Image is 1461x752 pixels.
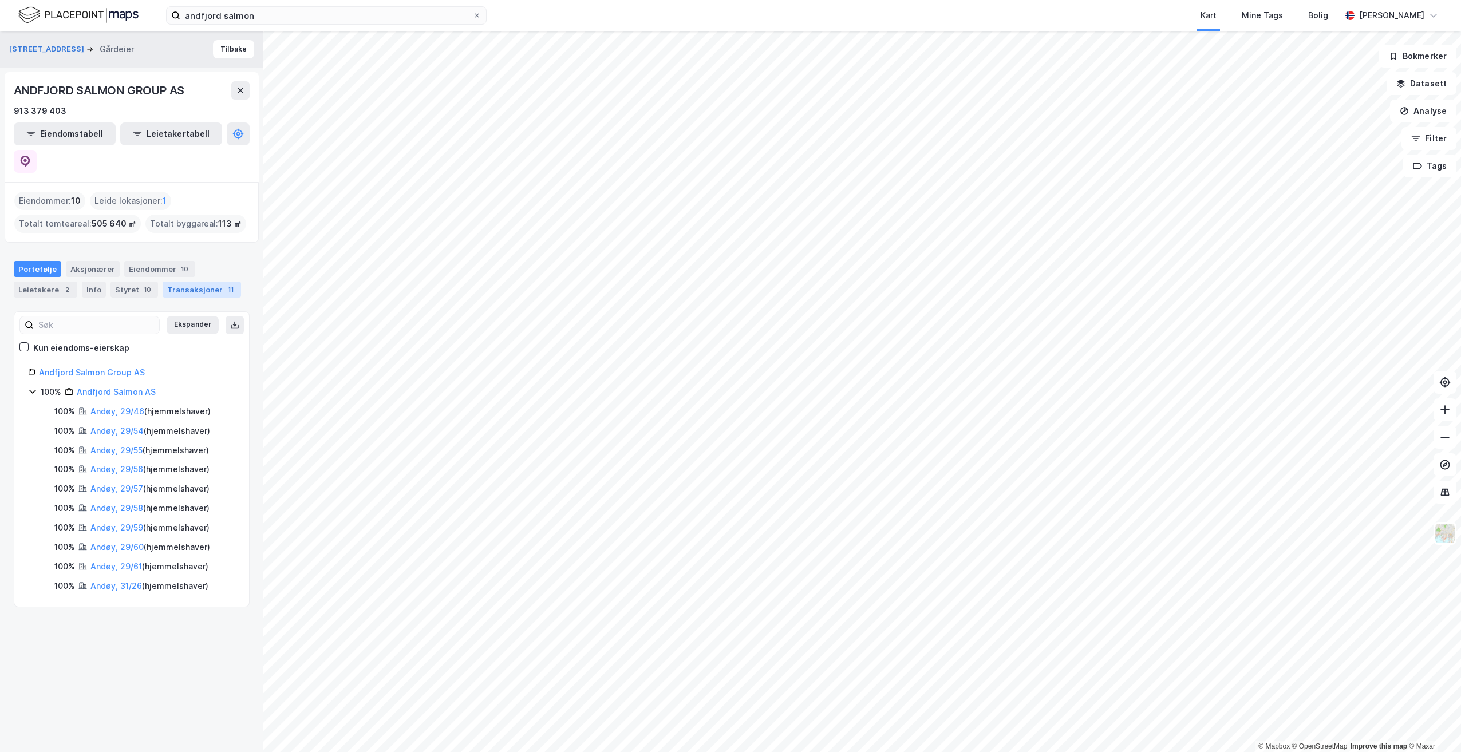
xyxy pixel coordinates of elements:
[33,341,129,355] div: Kun eiendoms-eierskap
[90,462,210,476] div: ( hjemmelshaver )
[90,444,209,457] div: ( hjemmelshaver )
[1387,72,1456,95] button: Datasett
[1403,155,1456,177] button: Tags
[14,122,116,145] button: Eiendomstabell
[145,215,246,233] div: Totalt byggareal :
[180,7,472,24] input: Søk på adresse, matrikkel, gårdeiere, leietakere eller personer
[163,194,167,208] span: 1
[90,581,142,591] a: Andøy, 31/26
[120,122,222,145] button: Leietakertabell
[90,542,144,552] a: Andøy, 29/60
[90,521,210,535] div: ( hjemmelshaver )
[41,385,61,399] div: 100%
[18,5,139,25] img: logo.f888ab2527a4732fd821a326f86c7f29.svg
[54,560,75,573] div: 100%
[54,444,75,457] div: 100%
[100,42,134,56] div: Gårdeier
[124,261,195,277] div: Eiendommer
[167,316,219,334] button: Ekspander
[66,261,120,277] div: Aksjonærer
[54,482,75,496] div: 100%
[90,424,210,438] div: ( hjemmelshaver )
[14,261,61,277] div: Portefølje
[90,426,144,436] a: Andøy, 29/54
[14,104,66,118] div: 913 379 403
[90,579,208,593] div: ( hjemmelshaver )
[14,282,77,298] div: Leietakere
[54,462,75,476] div: 100%
[1308,9,1328,22] div: Bolig
[179,263,191,275] div: 10
[225,284,236,295] div: 11
[90,405,211,418] div: ( hjemmelshaver )
[71,194,81,208] span: 10
[90,560,208,573] div: ( hjemmelshaver )
[1359,9,1424,22] div: [PERSON_NAME]
[1379,45,1456,68] button: Bokmerker
[90,484,143,493] a: Andøy, 29/57
[163,282,241,298] div: Transaksjoner
[90,540,210,554] div: ( hjemmelshaver )
[77,387,156,397] a: Andfjord Salmon AS
[1201,9,1217,22] div: Kart
[90,192,171,210] div: Leide lokasjoner :
[90,503,143,513] a: Andøy, 29/58
[1242,9,1283,22] div: Mine Tags
[14,81,187,100] div: ANDFJORD SALMON GROUP AS
[1258,742,1290,750] a: Mapbox
[90,406,144,416] a: Andøy, 29/46
[218,217,242,231] span: 113 ㎡
[61,284,73,295] div: 2
[1292,742,1348,750] a: OpenStreetMap
[90,501,210,515] div: ( hjemmelshaver )
[54,579,75,593] div: 100%
[1390,100,1456,122] button: Analyse
[1404,697,1461,752] iframe: Chat Widget
[39,367,145,377] a: Andfjord Salmon Group AS
[213,40,254,58] button: Tilbake
[1351,742,1407,750] a: Improve this map
[82,282,106,298] div: Info
[54,405,75,418] div: 100%
[1434,523,1456,544] img: Z
[90,482,210,496] div: ( hjemmelshaver )
[90,523,143,532] a: Andøy, 29/59
[34,316,159,334] input: Søk
[92,217,136,231] span: 505 640 ㎡
[14,215,141,233] div: Totalt tomteareal :
[54,501,75,515] div: 100%
[90,445,143,455] a: Andøy, 29/55
[90,561,142,571] a: Andøy, 29/61
[54,521,75,535] div: 100%
[54,424,75,438] div: 100%
[14,192,85,210] div: Eiendommer :
[54,540,75,554] div: 100%
[90,464,143,474] a: Andøy, 29/56
[1401,127,1456,150] button: Filter
[9,43,86,55] button: [STREET_ADDRESS]
[141,284,153,295] div: 10
[110,282,158,298] div: Styret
